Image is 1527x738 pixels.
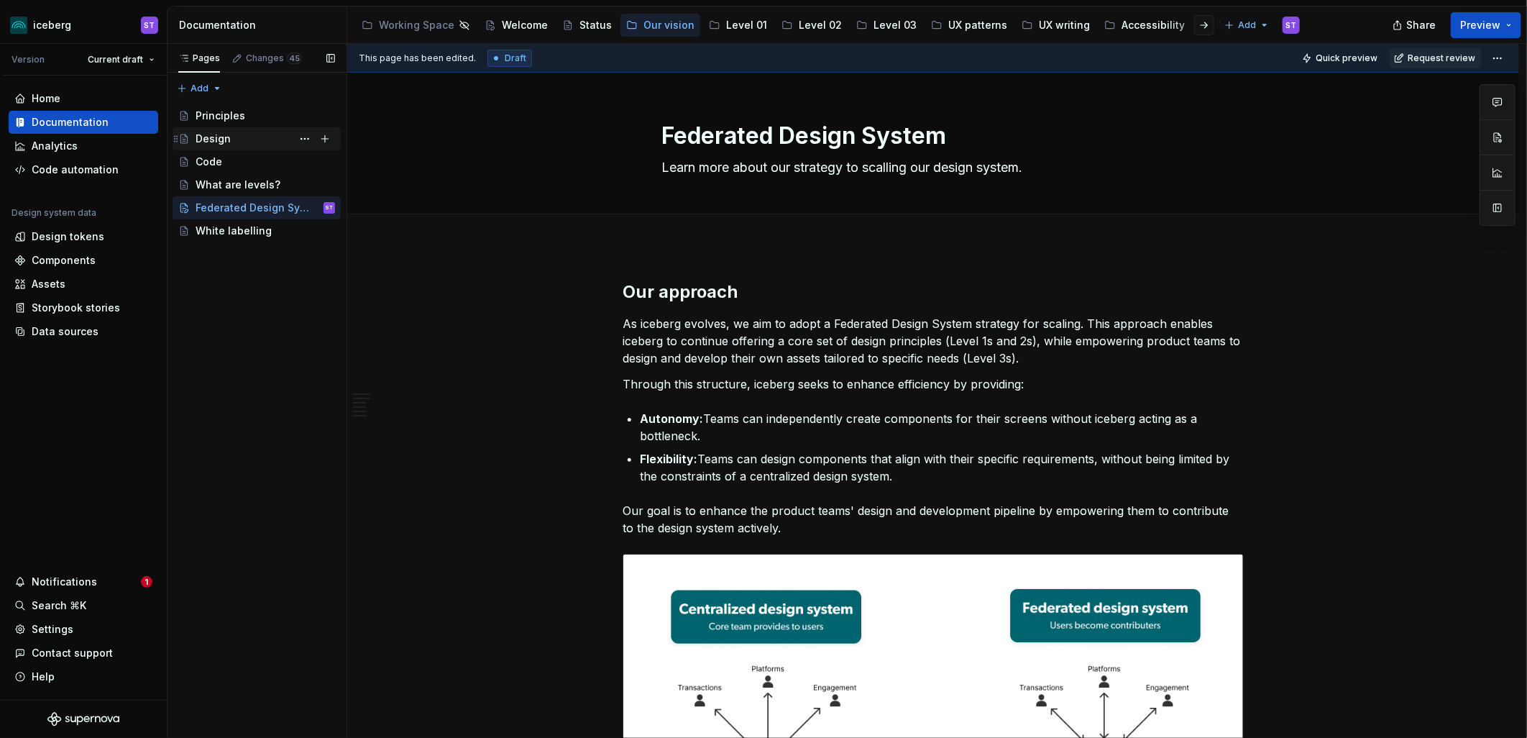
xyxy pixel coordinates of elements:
div: Level 03 [873,18,917,32]
div: iceberg [33,18,71,32]
button: Help [9,665,158,688]
a: Components [9,249,158,272]
a: Accessibility [1099,14,1191,37]
a: Level 01 [703,14,773,37]
div: Storybook stories [32,301,120,315]
p: Teams can design components that align with their specific requirements, without being limited by... [640,450,1244,485]
button: Quick preview [1298,48,1384,68]
div: Code automation [32,163,119,177]
div: ST [1286,19,1297,31]
div: Welcome [502,18,548,32]
div: Home [32,91,60,106]
div: Changes [246,53,302,64]
span: Preview [1460,18,1500,32]
div: Status [579,18,612,32]
div: Design system data [12,207,96,219]
a: UX patterns [925,14,1013,37]
div: Assets [32,277,65,291]
a: Data sources [9,320,158,343]
p: Our goal is to enhance the product teams' design and development pipeline by empowering them to c... [623,502,1244,537]
span: Current draft [88,54,143,65]
div: Design [196,132,231,146]
a: Assets [9,273,158,296]
a: Home [9,87,158,110]
div: Federated Design System [196,201,314,215]
div: Analytics [32,139,78,153]
span: 45 [287,53,302,64]
div: Data sources [32,324,98,339]
span: 1 [141,576,152,588]
button: icebergST [3,9,164,40]
a: Design [173,127,341,150]
span: Share [1406,18,1436,32]
div: Version [12,54,45,65]
div: ST [326,201,334,215]
div: Pages [178,53,220,64]
span: This page has been edited. [359,53,476,64]
div: Components [32,253,96,268]
button: Notifications1 [9,570,158,593]
span: Quick preview [1316,53,1377,64]
div: What are levels? [196,178,280,192]
a: Working Space [356,14,476,37]
a: Welcome [479,14,554,37]
span: Request review [1408,53,1475,64]
div: UX patterns [948,18,1007,32]
button: Add [1220,15,1274,35]
div: Accessibility [1122,18,1185,32]
h2: Our approach [623,281,1244,304]
div: Help [32,670,55,684]
a: Code automation [9,158,158,181]
textarea: Federated Design System [659,119,1202,153]
a: Documentation [9,111,158,134]
div: Principles [196,109,245,123]
div: Level 02 [799,18,842,32]
button: Preview [1451,12,1521,38]
a: Federated Design SystemST [173,196,341,219]
button: Contact support [9,642,158,665]
a: Our vision [620,14,700,37]
div: Contact support [32,646,113,660]
button: Add [173,78,226,99]
div: Working Space [379,18,454,32]
p: Through this structure, iceberg seeks to enhance efficiency by providing: [623,375,1244,393]
a: Storybook stories [9,296,158,319]
p: As iceberg evolves, we aim to adopt a Federated Design System strategy for scaling. This approach... [623,315,1244,367]
a: Level 02 [776,14,848,37]
div: Draft [487,50,532,67]
a: UX writing [1016,14,1096,37]
div: Our vision [643,18,694,32]
div: Design tokens [32,229,104,244]
div: Documentation [32,115,109,129]
a: Principles [173,104,341,127]
a: Design tokens [9,225,158,248]
div: Documentation [179,18,341,32]
span: Add [191,83,208,94]
strong: Autonomy: [640,411,703,426]
div: Level 01 [726,18,767,32]
a: Status [556,14,618,37]
button: Request review [1390,48,1482,68]
div: White labelling [196,224,272,238]
button: Search ⌘K [9,594,158,617]
div: Page tree [356,11,1217,40]
a: Level 03 [850,14,922,37]
strong: Flexibility: [640,452,697,466]
a: Analytics [9,135,158,158]
a: Settings [9,618,158,641]
div: Settings [32,622,73,637]
div: Code [196,155,222,169]
textarea: Learn more about our strategy to scalling our design system. [659,156,1202,179]
div: Notifications [32,575,97,589]
div: Search ⌘K [32,598,86,613]
button: Share [1385,12,1445,38]
a: Supernova Logo [47,712,119,726]
p: Teams can independently create components for their screens without iceberg acting as a bottleneck. [640,410,1244,445]
div: UX writing [1039,18,1090,32]
div: ST [145,19,155,31]
a: Code [173,150,341,173]
a: White labelling [173,219,341,242]
div: Page tree [173,104,341,242]
a: What are levels? [173,173,341,196]
span: Add [1238,19,1256,31]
